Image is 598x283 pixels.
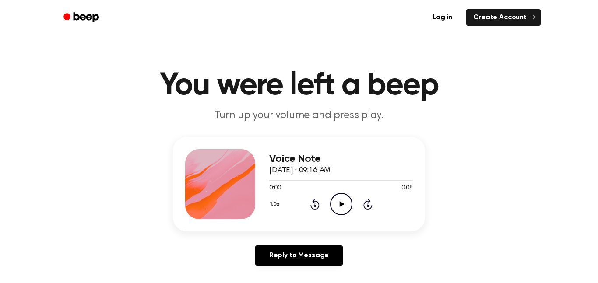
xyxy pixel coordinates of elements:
[131,108,467,123] p: Turn up your volume and press play.
[75,70,523,101] h1: You were left a beep
[269,167,331,175] span: [DATE] · 09:16 AM
[401,184,413,193] span: 0:08
[57,9,107,26] a: Beep
[269,197,282,212] button: 1.0x
[269,153,413,165] h3: Voice Note
[466,9,541,26] a: Create Account
[255,245,343,266] a: Reply to Message
[424,7,461,28] a: Log in
[269,184,281,193] span: 0:00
